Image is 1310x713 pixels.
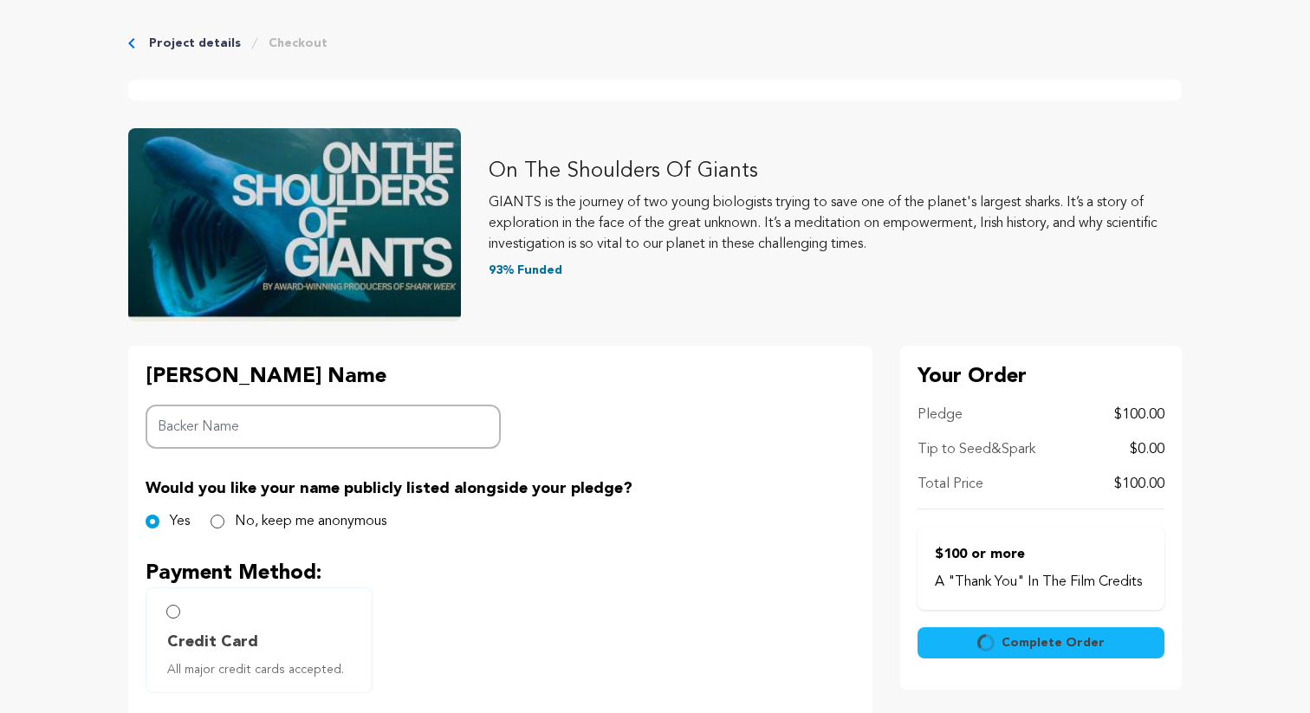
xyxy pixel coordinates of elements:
p: On The Shoulders Of Giants [489,158,1182,185]
p: $100.00 [1114,474,1164,495]
span: Complete Order [1002,634,1105,651]
a: Checkout [269,35,327,52]
p: Your Order [918,363,1164,391]
img: On The Shoulders Of Giants image [128,128,461,321]
p: Total Price [918,474,983,495]
p: A "Thank You" In The Film Credits [935,572,1147,593]
button: Complete Order [918,627,1164,658]
p: $100.00 [1114,405,1164,425]
span: All major credit cards accepted. [167,661,358,678]
a: Project details [149,35,241,52]
p: [PERSON_NAME] Name [146,363,501,391]
p: Pledge [918,405,963,425]
p: Tip to Seed&Spark [918,439,1035,460]
input: Backer Name [146,405,501,449]
p: 93% Funded [489,262,1182,279]
p: $0.00 [1130,439,1164,460]
label: Yes [170,511,190,532]
label: No, keep me anonymous [235,511,386,532]
span: Credit Card [167,630,258,654]
div: Breadcrumb [128,35,1182,52]
p: Would you like your name publicly listed alongside your pledge? [146,476,855,501]
p: Payment Method: [146,560,855,587]
p: GIANTS is the journey of two young biologists trying to save one of the planet's largest sharks. ... [489,192,1182,255]
p: $100 or more [935,544,1147,565]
